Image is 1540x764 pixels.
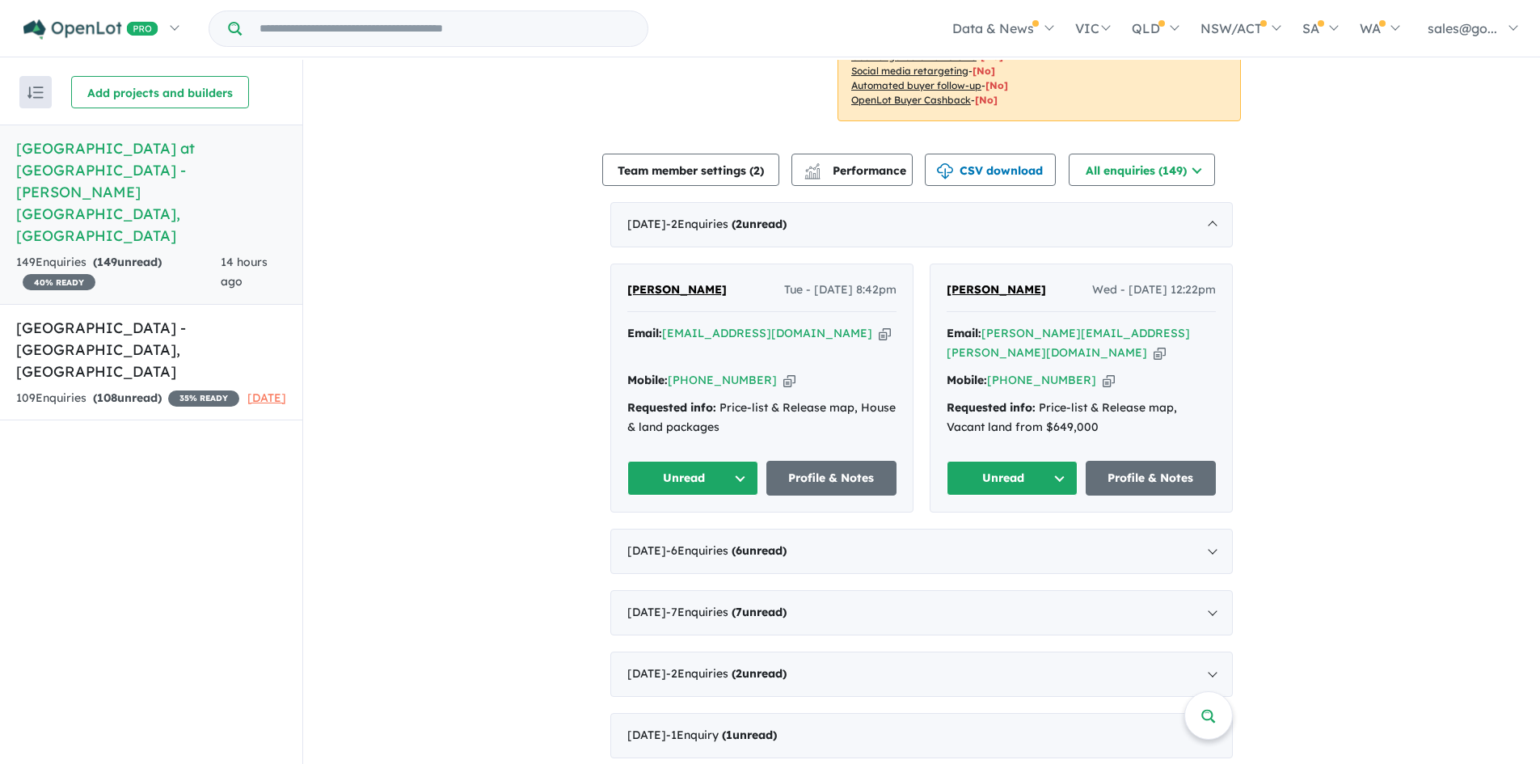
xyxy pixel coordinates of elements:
[732,543,787,558] strong: ( unread)
[627,326,662,340] strong: Email:
[736,666,742,681] span: 2
[668,373,777,387] a: [PHONE_NUMBER]
[627,461,758,496] button: Unread
[947,326,1190,360] a: [PERSON_NAME][EMAIL_ADDRESS][PERSON_NAME][DOMAIN_NAME]
[627,281,727,300] a: [PERSON_NAME]
[732,217,787,231] strong: ( unread)
[97,390,117,405] span: 108
[93,390,162,405] strong: ( unread)
[783,372,795,389] button: Copy
[791,154,913,186] button: Performance
[1428,20,1497,36] span: sales@go...
[1154,344,1166,361] button: Copy
[973,65,995,77] span: [No]
[807,163,906,178] span: Performance
[16,253,221,292] div: 149 Enquir ies
[947,326,981,340] strong: Email:
[93,255,162,269] strong: ( unread)
[947,282,1046,297] span: [PERSON_NAME]
[247,390,286,405] span: [DATE]
[784,281,897,300] span: Tue - [DATE] 8:42pm
[97,255,117,269] span: 149
[627,399,897,437] div: Price-list & Release map, House & land packages
[947,399,1216,437] div: Price-list & Release map, Vacant land from $649,000
[987,373,1096,387] a: [PHONE_NUMBER]
[805,163,820,172] img: line-chart.svg
[16,389,239,408] div: 109 Enquir ies
[16,317,286,382] h5: [GEOGRAPHIC_DATA] - [GEOGRAPHIC_DATA] , [GEOGRAPHIC_DATA]
[851,65,968,77] u: Social media retargeting
[766,461,897,496] a: Profile & Notes
[666,666,787,681] span: - 2 Enquir ies
[610,713,1233,758] div: [DATE]
[666,605,787,619] span: - 7 Enquir ies
[666,543,787,558] span: - 6 Enquir ies
[27,87,44,99] img: sort.svg
[1103,372,1115,389] button: Copy
[610,652,1233,697] div: [DATE]
[1086,461,1217,496] a: Profile & Notes
[851,50,977,62] u: Geo-targeted email & SMS
[947,281,1046,300] a: [PERSON_NAME]
[937,163,953,179] img: download icon
[1092,281,1216,300] span: Wed - [DATE] 12:22pm
[610,529,1233,574] div: [DATE]
[947,461,1078,496] button: Unread
[610,590,1233,635] div: [DATE]
[23,274,95,290] span: 40 % READY
[627,400,716,415] strong: Requested info:
[71,76,249,108] button: Add projects and builders
[732,666,787,681] strong: ( unread)
[925,154,1056,186] button: CSV download
[947,400,1036,415] strong: Requested info:
[851,79,981,91] u: Automated buyer follow-up
[736,605,742,619] span: 7
[985,79,1008,91] span: [No]
[245,11,644,46] input: Try estate name, suburb, builder or developer
[726,728,732,742] span: 1
[804,168,821,179] img: bar-chart.svg
[16,137,286,247] h5: [GEOGRAPHIC_DATA] at [GEOGRAPHIC_DATA] - [PERSON_NAME][GEOGRAPHIC_DATA] , [GEOGRAPHIC_DATA]
[662,326,872,340] a: [EMAIL_ADDRESS][DOMAIN_NAME]
[627,373,668,387] strong: Mobile:
[722,728,777,742] strong: ( unread)
[736,543,742,558] span: 6
[221,255,268,289] span: 14 hours ago
[975,94,998,106] span: [No]
[610,202,1233,247] div: [DATE]
[736,217,742,231] span: 2
[666,728,777,742] span: - 1 Enquir y
[168,390,239,407] span: 35 % READY
[627,282,727,297] span: [PERSON_NAME]
[23,19,158,40] img: Openlot PRO Logo White
[1069,154,1215,186] button: All enquiries (149)
[666,217,787,231] span: - 2 Enquir ies
[879,325,891,342] button: Copy
[947,373,987,387] strong: Mobile:
[602,154,779,186] button: Team member settings (2)
[851,94,971,106] u: OpenLot Buyer Cashback
[732,605,787,619] strong: ( unread)
[753,163,760,178] span: 2
[981,50,1003,62] span: [No]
